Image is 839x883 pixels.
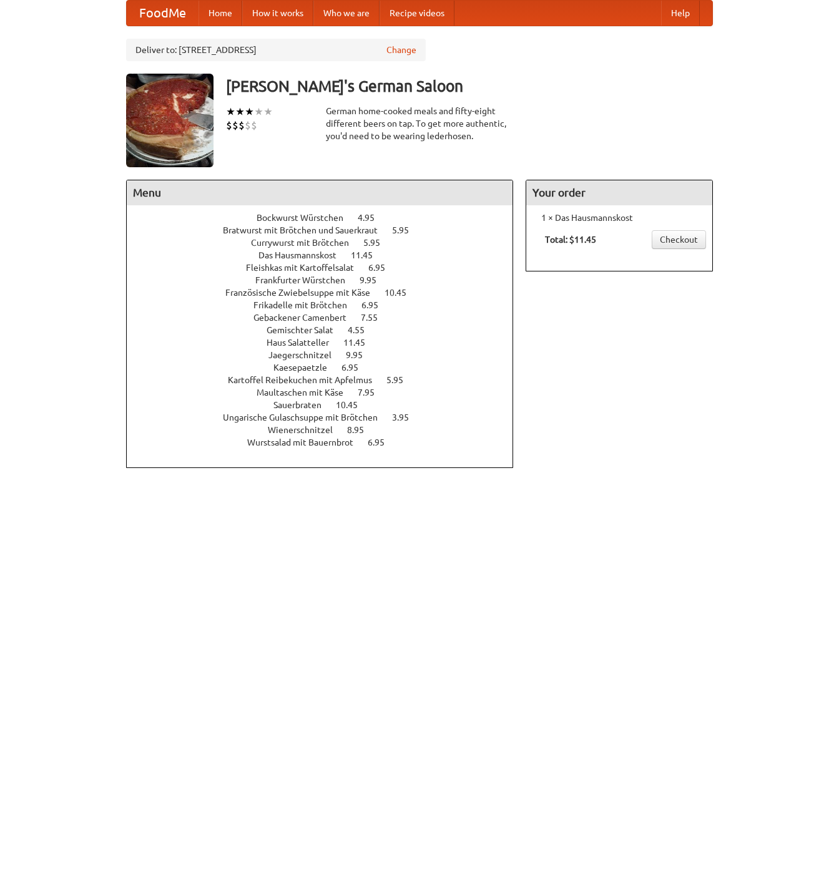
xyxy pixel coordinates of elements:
span: Fleishkas mit Kartoffelsalat [246,263,366,273]
a: Change [386,44,416,56]
a: FoodMe [127,1,199,26]
span: Frankfurter Würstchen [255,275,358,285]
a: Frankfurter Würstchen 9.95 [255,275,400,285]
li: ★ [235,105,245,119]
span: Wienerschnitzel [268,425,345,435]
h4: Your order [526,180,712,205]
a: Gemischter Salat 4.55 [267,325,388,335]
span: Gebackener Camenbert [253,313,359,323]
span: Gemischter Salat [267,325,346,335]
span: 8.95 [347,425,376,435]
li: ★ [263,105,273,119]
a: Home [199,1,242,26]
h3: [PERSON_NAME]'s German Saloon [226,74,713,99]
span: Französische Zwiebelsuppe mit Käse [225,288,383,298]
span: Maultaschen mit Käse [257,388,356,398]
a: Wurstsalad mit Bauernbrot 6.95 [247,437,408,447]
span: 5.95 [392,225,421,235]
a: Checkout [652,230,706,249]
span: 4.95 [358,213,387,223]
li: ★ [245,105,254,119]
span: 6.95 [368,437,397,447]
span: Das Hausmannskost [258,250,349,260]
a: Wienerschnitzel 8.95 [268,425,387,435]
span: Ungarische Gulaschsuppe mit Brötchen [223,412,390,422]
span: Kartoffel Reibekuchen mit Apfelmus [228,375,385,385]
span: 7.55 [361,313,390,323]
span: 11.45 [351,250,385,260]
a: Help [661,1,700,26]
span: Kaesepaetzle [273,363,340,373]
a: Bratwurst mit Brötchen und Sauerkraut 5.95 [223,225,432,235]
a: Kaesepaetzle 6.95 [273,363,381,373]
span: 4.55 [348,325,377,335]
b: Total: $11.45 [545,235,596,245]
span: Frikadelle mit Brötchen [253,300,360,310]
a: Jaegerschnitzel 9.95 [268,350,386,360]
span: 3.95 [392,412,421,422]
span: 6.95 [361,300,391,310]
span: 7.95 [358,388,387,398]
a: How it works [242,1,313,26]
li: $ [251,119,257,132]
span: 10.45 [336,400,370,410]
a: Gebackener Camenbert 7.55 [253,313,401,323]
a: Kartoffel Reibekuchen mit Apfelmus 5.95 [228,375,426,385]
span: 5.95 [386,375,416,385]
span: Currywurst mit Brötchen [251,238,361,248]
a: Currywurst mit Brötchen 5.95 [251,238,403,248]
a: Das Hausmannskost 11.45 [258,250,396,260]
a: Haus Salatteller 11.45 [267,338,388,348]
span: 6.95 [368,263,398,273]
span: Wurstsalad mit Bauernbrot [247,437,366,447]
span: Bockwurst Würstchen [257,213,356,223]
span: Jaegerschnitzel [268,350,344,360]
a: Sauerbraten 10.45 [273,400,381,410]
a: Ungarische Gulaschsuppe mit Brötchen 3.95 [223,412,432,422]
span: Haus Salatteller [267,338,341,348]
a: Fleishkas mit Kartoffelsalat 6.95 [246,263,408,273]
span: 10.45 [385,288,419,298]
li: ★ [254,105,263,119]
span: Sauerbraten [273,400,334,410]
li: ★ [226,105,235,119]
span: 5.95 [363,238,393,248]
a: Who we are [313,1,380,26]
li: 1 × Das Hausmannskost [532,212,706,224]
li: $ [232,119,238,132]
div: Deliver to: [STREET_ADDRESS] [126,39,426,61]
span: 9.95 [346,350,375,360]
a: Recipe videos [380,1,454,26]
a: Bockwurst Würstchen 4.95 [257,213,398,223]
span: Bratwurst mit Brötchen und Sauerkraut [223,225,390,235]
li: $ [238,119,245,132]
h4: Menu [127,180,513,205]
div: German home-cooked meals and fifty-eight different beers on tap. To get more authentic, you'd nee... [326,105,513,142]
span: 6.95 [341,363,371,373]
li: $ [226,119,232,132]
a: Französische Zwiebelsuppe mit Käse 10.45 [225,288,429,298]
a: Frikadelle mit Brötchen 6.95 [253,300,401,310]
a: Maultaschen mit Käse 7.95 [257,388,398,398]
span: 9.95 [360,275,389,285]
img: angular.jpg [126,74,213,167]
span: 11.45 [343,338,378,348]
li: $ [245,119,251,132]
